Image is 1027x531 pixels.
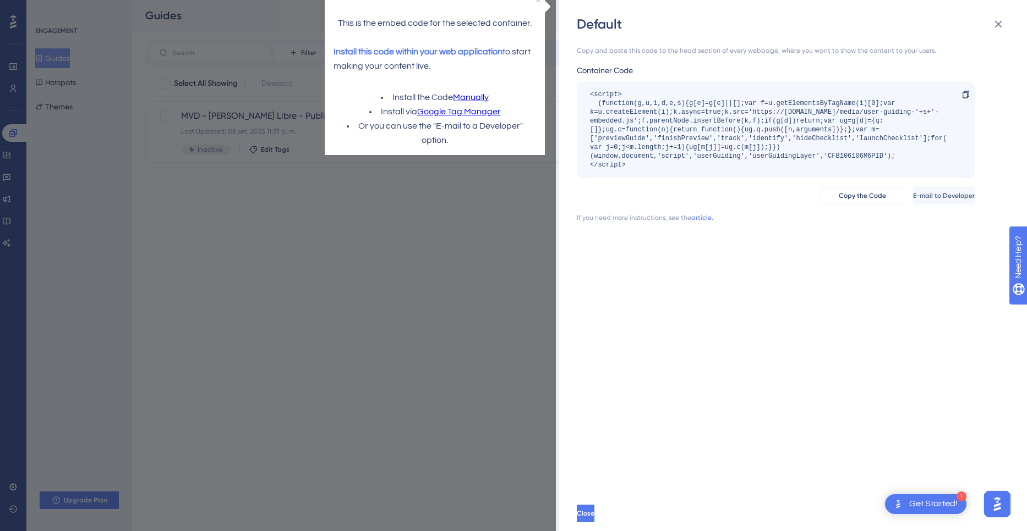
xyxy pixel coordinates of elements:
[222,15,227,20] div: Close Preview
[577,505,594,522] button: Close
[909,498,958,510] div: Get Started!
[577,15,1012,33] div: Default
[103,123,187,137] a: Google Tag Manager
[821,187,904,204] button: Copy the Code
[957,491,966,501] div: 1
[577,213,691,222] div: If you need more instructions, see the
[839,191,886,200] span: Copy the Code
[20,137,222,165] li: Or you can use the "E-mail to a Developer" option.
[577,509,594,518] span: Close
[691,213,713,222] a: article.
[20,123,222,137] li: Install via
[892,497,905,511] img: launcher-image-alternative-text
[590,90,950,169] div: <script> (function(g,u,i,d,e,s){g[e]=g[e]||[];var f=u.getElementsByTagName(i)[0];var k=u.createEl...
[139,108,175,123] a: Manually
[577,64,975,77] div: Container Code
[20,34,222,48] p: This is the embed code for the selected container.
[913,191,975,200] span: E-mail to Developer
[913,187,975,204] button: E-mail to Developer
[981,488,1014,521] iframe: UserGuiding AI Assistant Launcher
[26,3,69,16] span: Need Help?
[20,108,222,123] li: Install the Code
[20,65,189,74] span: Install this code within your web application
[885,494,966,514] div: Open Get Started! checklist, remaining modules: 1
[20,63,222,91] p: to start making your content live.
[577,46,975,55] div: Copy and paste this code to the head section of every webpage, where you want to show the content...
